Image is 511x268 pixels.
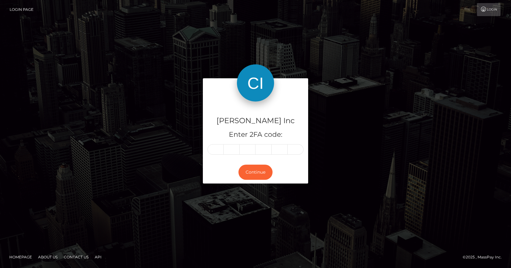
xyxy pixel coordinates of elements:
a: Contact Us [61,252,91,262]
h5: Enter 2FA code: [207,130,304,140]
h4: [PERSON_NAME] Inc [207,115,304,126]
img: Cindy Gallop Inc [237,64,274,102]
a: API [92,252,104,262]
button: Continue [238,165,273,180]
a: Login Page [10,3,33,16]
div: © 2025 , MassPay Inc. [463,254,506,261]
a: Login [477,3,500,16]
a: Homepage [7,252,34,262]
a: About Us [36,252,60,262]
